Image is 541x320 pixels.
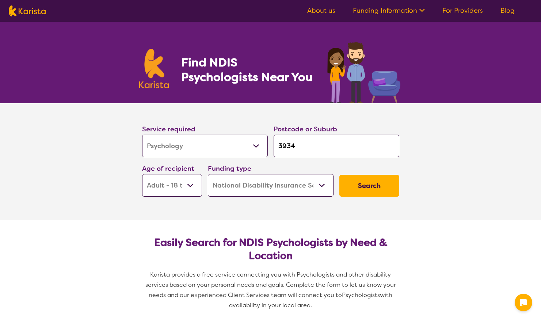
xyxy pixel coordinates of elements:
[274,135,399,157] input: Type
[148,236,393,262] h2: Easily Search for NDIS Psychologists by Need & Location
[145,271,397,299] span: Karista provides a free service connecting you with Psychologists and other disability services b...
[142,164,194,173] label: Age of recipient
[208,164,251,173] label: Funding type
[142,125,195,134] label: Service required
[325,39,402,103] img: psychology
[353,6,425,15] a: Funding Information
[307,6,335,15] a: About us
[181,55,316,84] h1: Find NDIS Psychologists Near You
[339,175,399,197] button: Search
[274,125,337,134] label: Postcode or Suburb
[500,6,515,15] a: Blog
[342,291,380,299] span: Psychologists
[9,5,46,16] img: Karista logo
[139,49,169,88] img: Karista logo
[442,6,483,15] a: For Providers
